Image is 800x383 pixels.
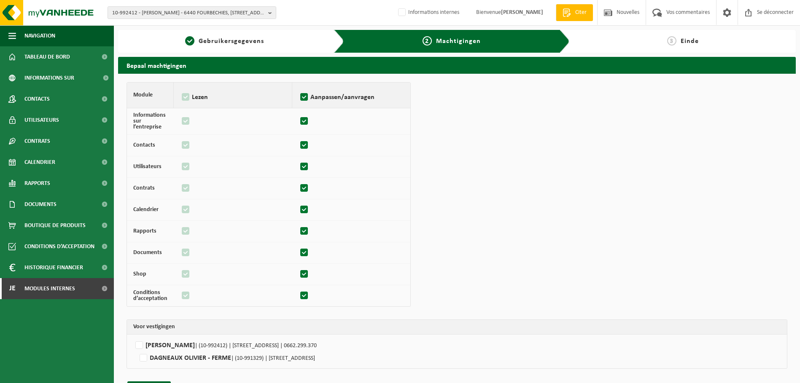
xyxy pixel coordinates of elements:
[180,91,286,104] label: Lezen
[573,8,589,17] span: Citer
[112,7,265,19] span: 10-992412 - [PERSON_NAME] - 6440 FOURBECHIES, [STREET_ADDRESS]
[681,38,699,45] span: Einde
[133,339,781,351] label: [PERSON_NAME]
[118,57,796,73] h2: Bepaal machtigingen
[24,257,83,278] span: Historique financier
[396,6,459,19] label: Informations internes
[24,131,50,152] span: Contrats
[127,83,174,108] th: Module
[133,228,156,234] strong: Rapports
[133,271,146,277] strong: Shop
[195,343,317,349] span: | (10-992412) | [STREET_ADDRESS] | 0662.299.370
[133,112,166,130] strong: Informations sur l’entreprise
[556,4,593,21] a: Citer
[24,236,94,257] span: Conditions d’acceptation
[199,38,264,45] span: Gebruikersgegevens
[476,9,543,16] font: Bienvenue
[24,215,86,236] span: Boutique de produits
[24,67,97,88] span: Informations sur l’entreprise
[24,173,50,194] span: Rapports
[423,36,432,46] span: 2
[436,38,481,45] span: Machtigingen
[133,163,162,170] strong: Utilisateurs
[24,152,55,173] span: Calendrier
[122,36,327,46] a: 1Gebruikersgegevens
[299,91,404,104] label: Aanpassen/aanvragen
[24,25,55,46] span: Navigation
[24,194,57,215] span: Documents
[133,142,155,148] strong: Contacts
[127,320,787,335] th: Voor vestigingen
[108,6,276,19] button: 10-992412 - [PERSON_NAME] - 6440 FOURBECHIES, [STREET_ADDRESS]
[24,110,59,131] span: Utilisateurs
[185,36,194,46] span: 1
[8,278,16,299] span: Je
[501,9,543,16] strong: [PERSON_NAME]
[24,88,50,110] span: Contacts
[667,36,676,46] span: 3
[231,355,315,362] span: | (10-991329) | [STREET_ADDRESS]
[133,206,159,213] strong: Calendrier
[24,46,70,67] span: Tableau de bord
[24,278,75,299] span: Modules internes
[133,249,162,256] strong: Documents
[133,289,167,302] strong: Conditions d’acceptation
[133,185,155,191] strong: Contrats
[137,351,320,364] label: DAGNEAUX OLIVIER - FERME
